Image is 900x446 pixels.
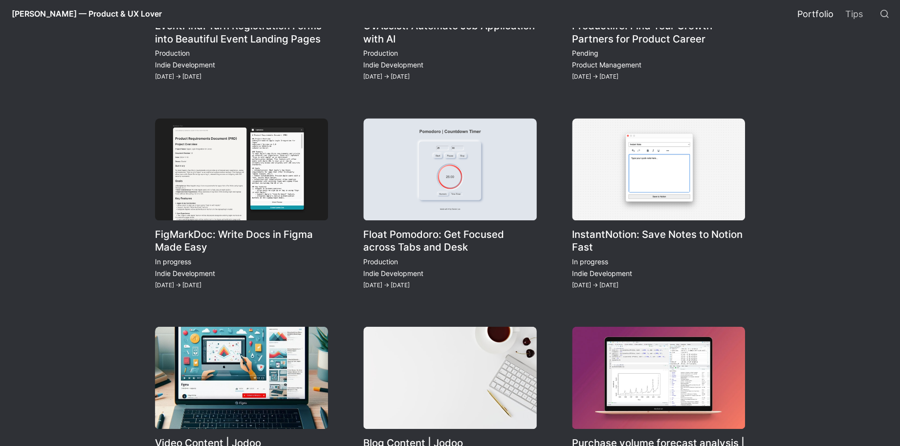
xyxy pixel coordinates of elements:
a: InstantNotion: Save Notes to Notion Fast [572,118,745,291]
span: [PERSON_NAME] — Product & UX Lover [12,9,162,19]
a: Float Pomodoro: Get Focused across Tabs and Desk [363,118,536,291]
a: FigMarkDoc: Write Docs in Figma Made Easy [155,118,328,291]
